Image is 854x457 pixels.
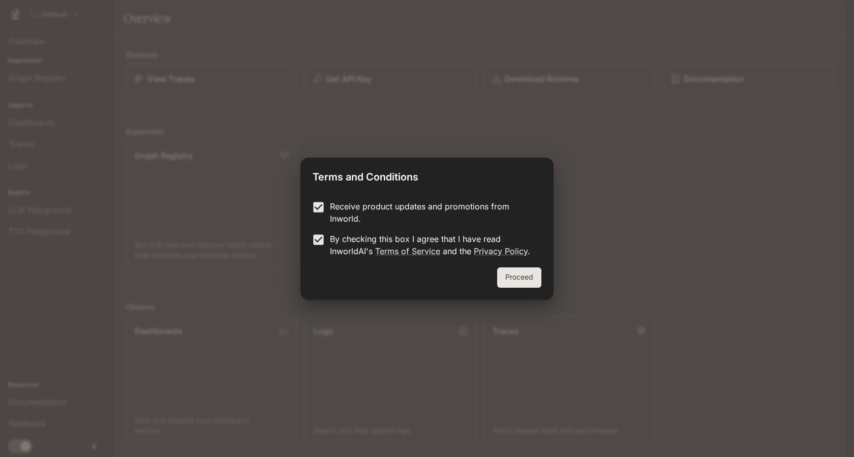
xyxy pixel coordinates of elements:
a: Privacy Policy [474,246,528,256]
a: Terms of Service [375,246,440,256]
button: Proceed [497,267,541,288]
h2: Terms and Conditions [300,158,554,192]
p: Receive product updates and promotions from Inworld. [330,200,533,225]
p: By checking this box I agree that I have read InworldAI's and the . [330,233,533,257]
